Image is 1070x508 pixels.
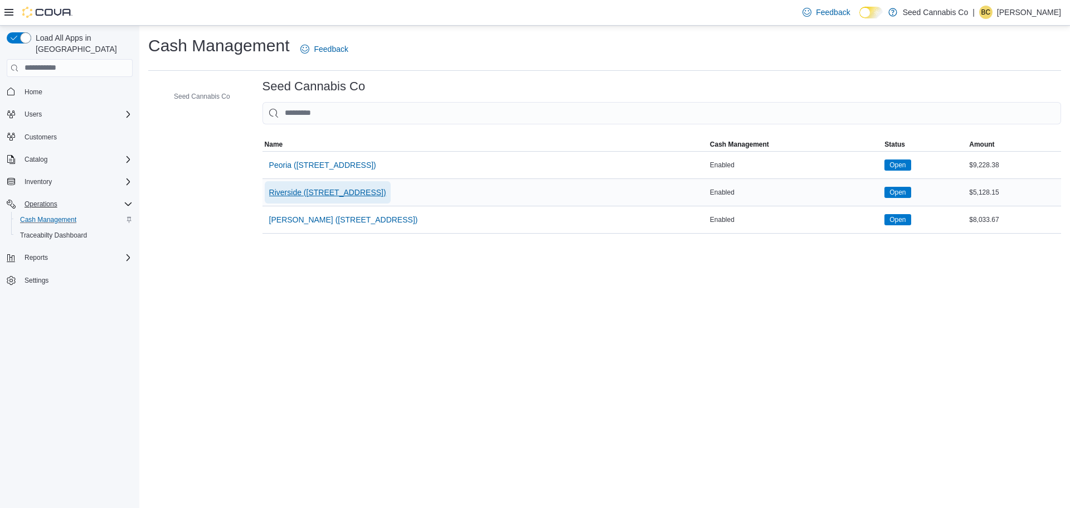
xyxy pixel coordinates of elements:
[20,197,133,211] span: Operations
[25,155,47,164] span: Catalog
[997,6,1061,19] p: [PERSON_NAME]
[2,272,137,288] button: Settings
[25,88,42,96] span: Home
[16,213,81,226] a: Cash Management
[25,110,42,119] span: Users
[265,181,391,204] button: Riverside ([STREET_ADDRESS])
[884,140,905,149] span: Status
[859,18,860,19] span: Dark Mode
[708,213,882,226] div: Enabled
[20,175,133,188] span: Inventory
[969,140,994,149] span: Amount
[269,159,376,171] span: Peoria ([STREET_ADDRESS])
[265,140,283,149] span: Name
[20,175,56,188] button: Inventory
[20,108,133,121] span: Users
[20,153,133,166] span: Catalog
[22,7,72,18] img: Cova
[798,1,854,23] a: Feedback
[269,214,418,225] span: [PERSON_NAME] ([STREET_ADDRESS])
[2,250,137,265] button: Reports
[979,6,993,19] div: Bonnie Caldwell
[884,214,911,225] span: Open
[25,177,52,186] span: Inventory
[2,107,137,122] button: Users
[31,32,133,55] span: Load All Apps in [GEOGRAPHIC_DATA]
[20,251,52,264] button: Reports
[20,130,61,144] a: Customers
[2,129,137,145] button: Customers
[967,186,1061,199] div: $5,128.15
[967,158,1061,172] div: $9,228.38
[16,213,133,226] span: Cash Management
[20,197,62,211] button: Operations
[816,7,850,18] span: Feedback
[16,229,91,242] a: Traceabilty Dashboard
[25,253,48,262] span: Reports
[710,140,769,149] span: Cash Management
[2,152,137,167] button: Catalog
[20,215,76,224] span: Cash Management
[11,212,137,228] button: Cash Management
[262,138,708,151] button: Name
[20,85,47,99] a: Home
[25,200,57,209] span: Operations
[11,228,137,243] button: Traceabilty Dashboard
[882,138,967,151] button: Status
[7,79,133,318] nav: Complex example
[20,274,53,287] a: Settings
[148,35,289,57] h1: Cash Management
[314,43,348,55] span: Feedback
[708,138,882,151] button: Cash Management
[158,90,235,103] button: Seed Cannabis Co
[20,153,52,166] button: Catalog
[2,174,137,190] button: Inventory
[708,158,882,172] div: Enabled
[25,276,48,285] span: Settings
[16,229,133,242] span: Traceabilty Dashboard
[2,84,137,100] button: Home
[265,154,381,176] button: Peoria ([STREET_ADDRESS])
[20,273,133,287] span: Settings
[708,186,882,199] div: Enabled
[2,196,137,212] button: Operations
[269,187,386,198] span: Riverside ([STREET_ADDRESS])
[20,108,46,121] button: Users
[296,38,352,60] a: Feedback
[981,6,991,19] span: BC
[20,85,133,99] span: Home
[972,6,975,19] p: |
[262,80,366,93] h3: Seed Cannabis Co
[884,159,911,171] span: Open
[20,231,87,240] span: Traceabilty Dashboard
[889,160,906,170] span: Open
[262,102,1061,124] input: This is a search bar. As you type, the results lower in the page will automatically filter.
[859,7,883,18] input: Dark Mode
[884,187,911,198] span: Open
[20,130,133,144] span: Customers
[25,133,57,142] span: Customers
[967,213,1061,226] div: $8,033.67
[20,251,133,264] span: Reports
[174,92,230,101] span: Seed Cannabis Co
[889,187,906,197] span: Open
[265,209,422,231] button: [PERSON_NAME] ([STREET_ADDRESS])
[967,138,1061,151] button: Amount
[903,6,969,19] p: Seed Cannabis Co
[889,215,906,225] span: Open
